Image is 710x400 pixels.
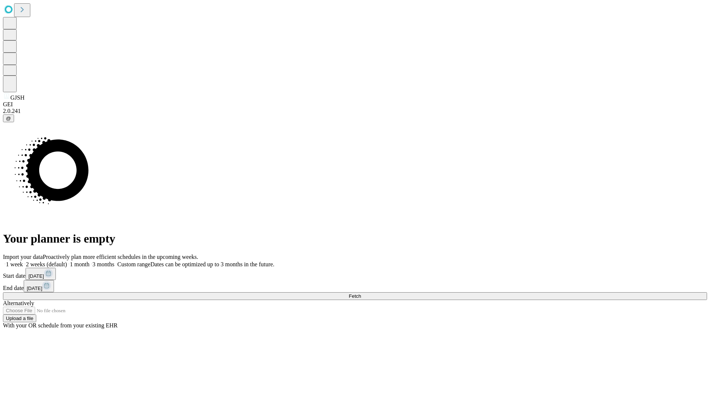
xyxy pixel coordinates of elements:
button: [DATE] [24,280,54,292]
span: Fetch [349,293,361,299]
span: With your OR schedule from your existing EHR [3,322,118,329]
div: End date [3,280,707,292]
div: 2.0.241 [3,108,707,114]
span: 2 weeks (default) [26,261,67,267]
h1: Your planner is empty [3,232,707,246]
span: Alternatively [3,300,34,306]
div: GEI [3,101,707,108]
button: Upload a file [3,314,36,322]
span: [DATE] [27,286,42,291]
div: Start date [3,268,707,280]
span: 1 week [6,261,23,267]
span: [DATE] [28,273,44,279]
button: @ [3,114,14,122]
span: Proactively plan more efficient schedules in the upcoming weeks. [43,254,198,260]
button: Fetch [3,292,707,300]
span: Dates can be optimized up to 3 months in the future. [151,261,274,267]
span: 3 months [92,261,114,267]
span: 1 month [70,261,89,267]
span: Custom range [117,261,150,267]
span: Import your data [3,254,43,260]
span: @ [6,116,11,121]
button: [DATE] [26,268,56,280]
span: GJSH [10,94,24,101]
